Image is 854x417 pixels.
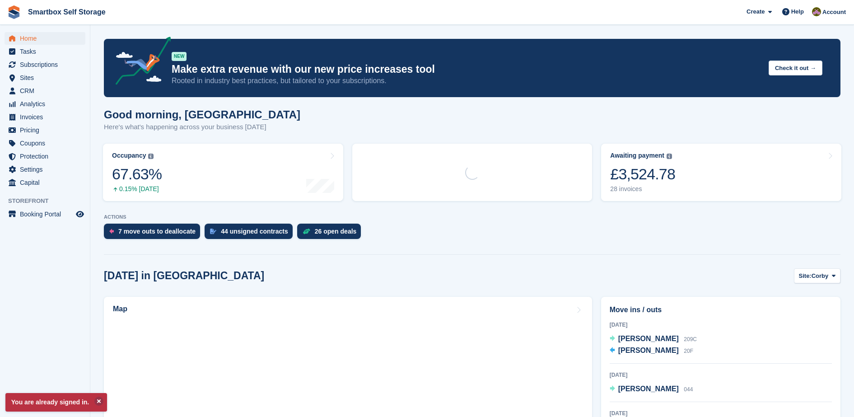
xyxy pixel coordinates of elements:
a: menu [5,163,85,176]
div: £3,524.78 [610,165,675,183]
a: 7 move outs to deallocate [104,224,205,244]
p: You are already signed in. [5,393,107,412]
span: 044 [684,386,693,393]
p: Make extra revenue with our new price increases tool [172,63,761,76]
div: 28 invoices [610,185,675,193]
span: Booking Portal [20,208,74,220]
a: menu [5,208,85,220]
img: Kayleigh Devlin [812,7,821,16]
a: menu [5,58,85,71]
span: Storefront [8,197,90,206]
p: ACTIONS [104,214,840,220]
a: menu [5,124,85,136]
div: 7 move outs to deallocate [118,228,196,235]
a: 26 open deals [297,224,366,244]
a: Awaiting payment £3,524.78 28 invoices [601,144,841,201]
div: 67.63% [112,165,162,183]
a: menu [5,137,85,150]
img: stora-icon-8386f47178a22dfd0bd8f6a31ec36ba5ce8667c1dd55bd0f319d3a0aa187defe.svg [7,5,21,19]
a: [PERSON_NAME] 20F [610,345,693,357]
a: Smartbox Self Storage [24,5,109,19]
span: 209C [684,336,697,342]
span: Tasks [20,45,74,58]
span: Analytics [20,98,74,110]
div: Occupancy [112,152,146,159]
a: menu [5,98,85,110]
img: icon-info-grey-7440780725fd019a000dd9b08b2336e03edf1995a4989e88bcd33f0948082b44.svg [148,154,154,159]
span: Create [747,7,765,16]
span: Sites [20,71,74,84]
span: [PERSON_NAME] [618,347,679,354]
a: menu [5,32,85,45]
p: Rooted in industry best practices, but tailored to your subscriptions. [172,76,761,86]
div: 0.15% [DATE] [112,185,162,193]
a: menu [5,111,85,123]
h2: [DATE] in [GEOGRAPHIC_DATA] [104,270,264,282]
button: Check it out → [769,61,822,75]
a: Preview store [75,209,85,220]
span: Subscriptions [20,58,74,71]
a: menu [5,84,85,97]
span: [PERSON_NAME] [618,385,679,393]
img: price-adjustments-announcement-icon-8257ccfd72463d97f412b2fc003d46551f7dbcb40ab6d574587a9cd5c0d94... [108,37,171,88]
h1: Good morning, [GEOGRAPHIC_DATA] [104,108,300,121]
a: menu [5,176,85,189]
a: [PERSON_NAME] 044 [610,384,693,395]
span: [PERSON_NAME] [618,335,679,342]
span: Protection [20,150,74,163]
span: CRM [20,84,74,97]
button: Site: Corby [794,268,840,283]
span: Home [20,32,74,45]
img: deal-1b604bf984904fb50ccaf53a9ad4b4a5d6e5aea283cecdc64d6e3604feb123c2.svg [303,228,310,234]
span: Account [822,8,846,17]
img: contract_signature_icon-13c848040528278c33f63329250d36e43548de30e8caae1d1a13099fd9432cc5.svg [210,229,216,234]
a: 44 unsigned contracts [205,224,297,244]
div: 26 open deals [315,228,357,235]
div: 44 unsigned contracts [221,228,288,235]
span: Corby [812,272,829,281]
a: menu [5,45,85,58]
a: [PERSON_NAME] 209C [610,333,697,345]
div: [DATE] [610,321,832,329]
div: NEW [172,52,187,61]
img: icon-info-grey-7440780725fd019a000dd9b08b2336e03edf1995a4989e88bcd33f0948082b44.svg [667,154,672,159]
a: menu [5,71,85,84]
span: Pricing [20,124,74,136]
h2: Map [113,305,127,313]
h2: Move ins / outs [610,305,832,315]
span: Settings [20,163,74,176]
span: 20F [684,348,693,354]
a: menu [5,150,85,163]
p: Here's what's happening across your business [DATE] [104,122,300,132]
span: Capital [20,176,74,189]
div: Awaiting payment [610,152,664,159]
span: Invoices [20,111,74,123]
span: Coupons [20,137,74,150]
span: Site: [799,272,812,281]
div: [DATE] [610,371,832,379]
a: Occupancy 67.63% 0.15% [DATE] [103,144,343,201]
img: move_outs_to_deallocate_icon-f764333ba52eb49d3ac5e1228854f67142a1ed5810a6f6cc68b1a99e826820c5.svg [109,229,114,234]
span: Help [791,7,804,16]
